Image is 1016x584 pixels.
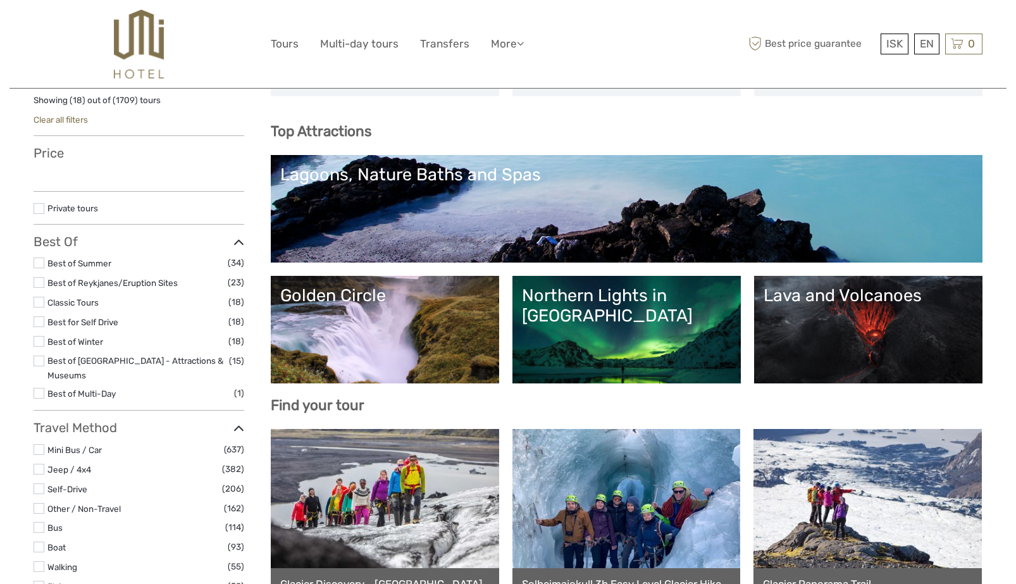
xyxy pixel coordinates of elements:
[228,275,244,290] span: (23)
[222,462,244,476] span: (382)
[280,165,973,253] a: Lagoons, Nature Baths and Spas
[47,542,66,552] a: Boat
[745,34,877,54] span: Best price guarantee
[47,504,121,514] a: Other / Non-Travel
[47,203,98,213] a: Private tours
[228,295,244,309] span: (18)
[764,285,973,374] a: Lava and Volcanoes
[764,285,973,306] div: Lava and Volcanoes
[280,165,973,185] div: Lagoons, Nature Baths and Spas
[914,34,939,54] div: EN
[34,234,244,249] h3: Best Of
[228,559,244,574] span: (55)
[228,256,244,270] span: (34)
[280,285,490,306] div: Golden Circle
[522,285,731,326] div: Northern Lights in [GEOGRAPHIC_DATA]
[34,420,244,435] h3: Travel Method
[47,317,118,327] a: Best for Self Drive
[886,37,903,50] span: ISK
[73,94,82,106] label: 18
[47,388,116,399] a: Best of Multi-Day
[47,356,223,380] a: Best of [GEOGRAPHIC_DATA] - Attractions & Museums
[116,94,135,106] label: 1709
[320,35,399,53] a: Multi-day tours
[271,397,364,414] b: Find your tour
[47,278,178,288] a: Best of Reykjanes/Eruption Sites
[47,445,102,455] a: Mini Bus / Car
[229,354,244,368] span: (15)
[228,314,244,329] span: (18)
[228,334,244,349] span: (18)
[47,297,99,308] a: Classic Tours
[225,520,244,535] span: (114)
[47,562,77,572] a: Walking
[224,501,244,516] span: (162)
[271,35,299,53] a: Tours
[228,540,244,554] span: (93)
[34,115,88,125] a: Clear all filters
[114,9,164,78] img: 526-1e775aa5-7374-4589-9d7e-5793fb20bdfc_logo_big.jpg
[34,94,244,114] div: Showing ( ) out of ( ) tours
[47,523,63,533] a: Bus
[47,464,91,475] a: Jeep / 4x4
[34,146,244,161] h3: Price
[420,35,469,53] a: Transfers
[234,386,244,401] span: (1)
[224,442,244,457] span: (637)
[47,337,103,347] a: Best of Winter
[966,37,977,50] span: 0
[271,123,371,140] b: Top Attractions
[222,481,244,496] span: (206)
[280,285,490,374] a: Golden Circle
[47,484,87,494] a: Self-Drive
[522,285,731,374] a: Northern Lights in [GEOGRAPHIC_DATA]
[491,35,524,53] a: More
[47,258,111,268] a: Best of Summer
